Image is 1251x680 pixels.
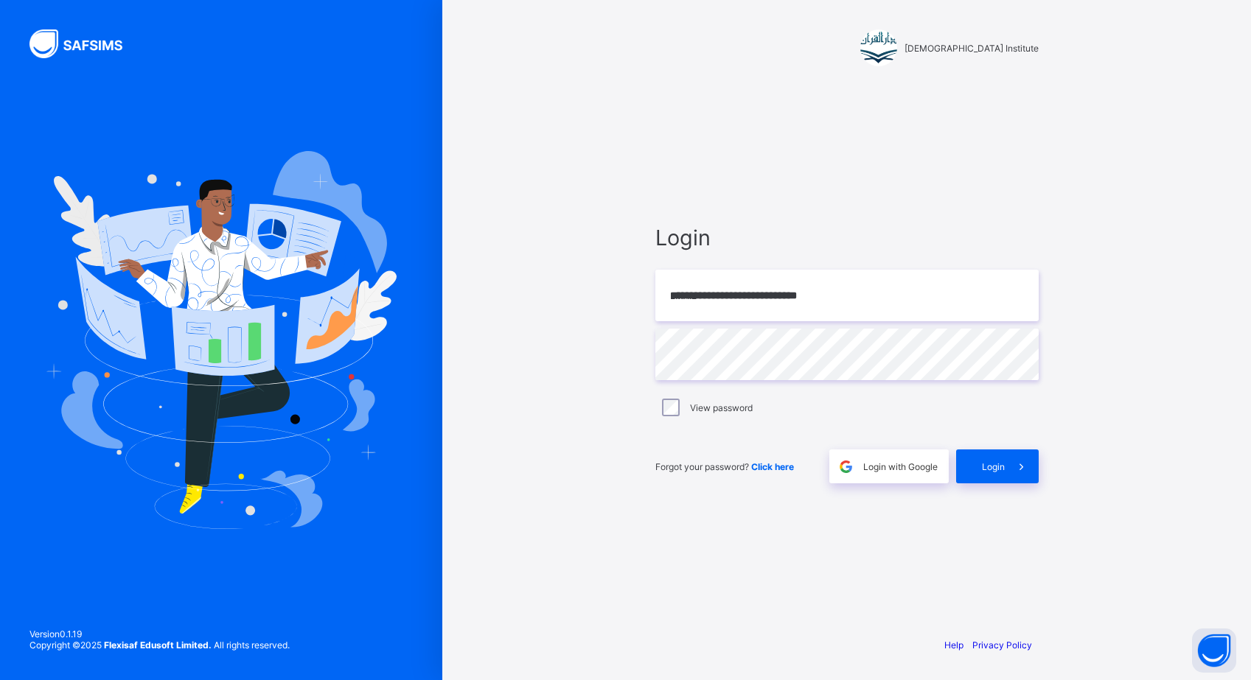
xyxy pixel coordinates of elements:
[655,225,1039,250] span: Login
[1192,628,1236,673] button: Open asap
[863,461,938,472] span: Login with Google
[46,151,397,528] img: Hero Image
[751,461,794,472] a: Click here
[972,639,1032,651] a: Privacy Policy
[837,458,854,475] img: google.396cfc9801f0270233282035f929180a.svg
[104,639,212,651] strong: Flexisaf Edusoft Limited.
[29,29,140,58] img: SAFSIMS Logo
[29,628,290,639] span: Version 0.1.19
[944,639,963,651] a: Help
[905,43,1039,54] span: [DEMOGRAPHIC_DATA] Institute
[690,402,753,413] label: View password
[982,461,1005,472] span: Login
[655,461,794,472] span: Forgot your password?
[29,639,290,651] span: Copyright © 2025 All rights reserved.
